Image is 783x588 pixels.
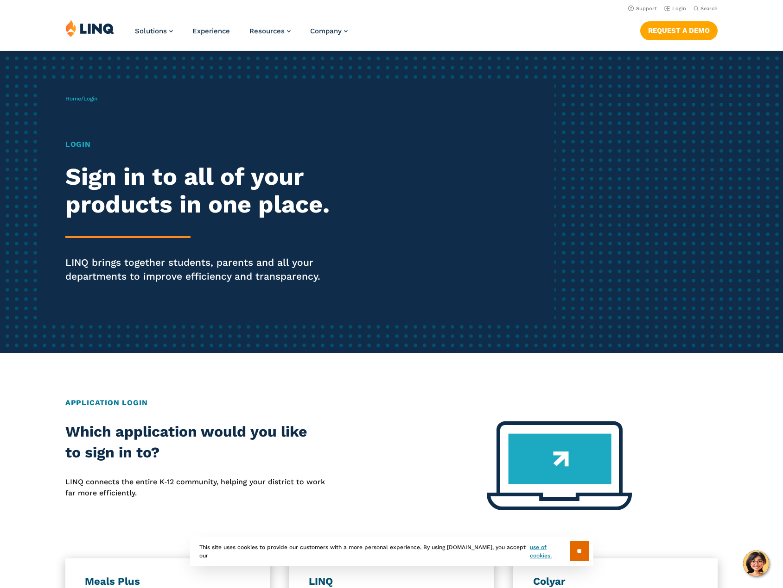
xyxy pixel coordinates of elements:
[190,537,593,566] div: This site uses cookies to provide our customers with a more personal experience. By using [DOMAIN...
[533,575,698,588] h3: Colyar
[65,256,367,283] p: LINQ brings together students, parents and all your departments to improve efficiency and transpa...
[694,5,718,12] button: Open Search Bar
[135,19,348,50] nav: Primary Navigation
[192,27,230,35] a: Experience
[640,21,718,40] a: Request a Demo
[65,476,326,499] p: LINQ connects the entire K‑12 community, helping your district to work far more efficiently.
[743,550,769,576] button: Hello, have a question? Let’s chat.
[65,95,97,102] span: /
[135,27,167,35] span: Solutions
[249,27,291,35] a: Resources
[640,19,718,40] nav: Button Navigation
[310,27,348,35] a: Company
[65,421,326,463] h2: Which application would you like to sign in to?
[530,543,569,560] a: use of cookies.
[309,575,474,588] h3: LINQ
[65,397,718,408] h2: Application Login
[249,27,285,35] span: Resources
[628,6,657,12] a: Support
[664,6,686,12] a: Login
[65,163,367,219] h2: Sign in to all of your products in one place.
[85,575,250,588] h3: Meals Plus
[700,6,718,12] span: Search
[65,95,81,102] a: Home
[135,27,173,35] a: Solutions
[65,19,115,37] img: LINQ | K‑12 Software
[83,95,97,102] span: Login
[65,139,367,150] h1: Login
[310,27,342,35] span: Company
